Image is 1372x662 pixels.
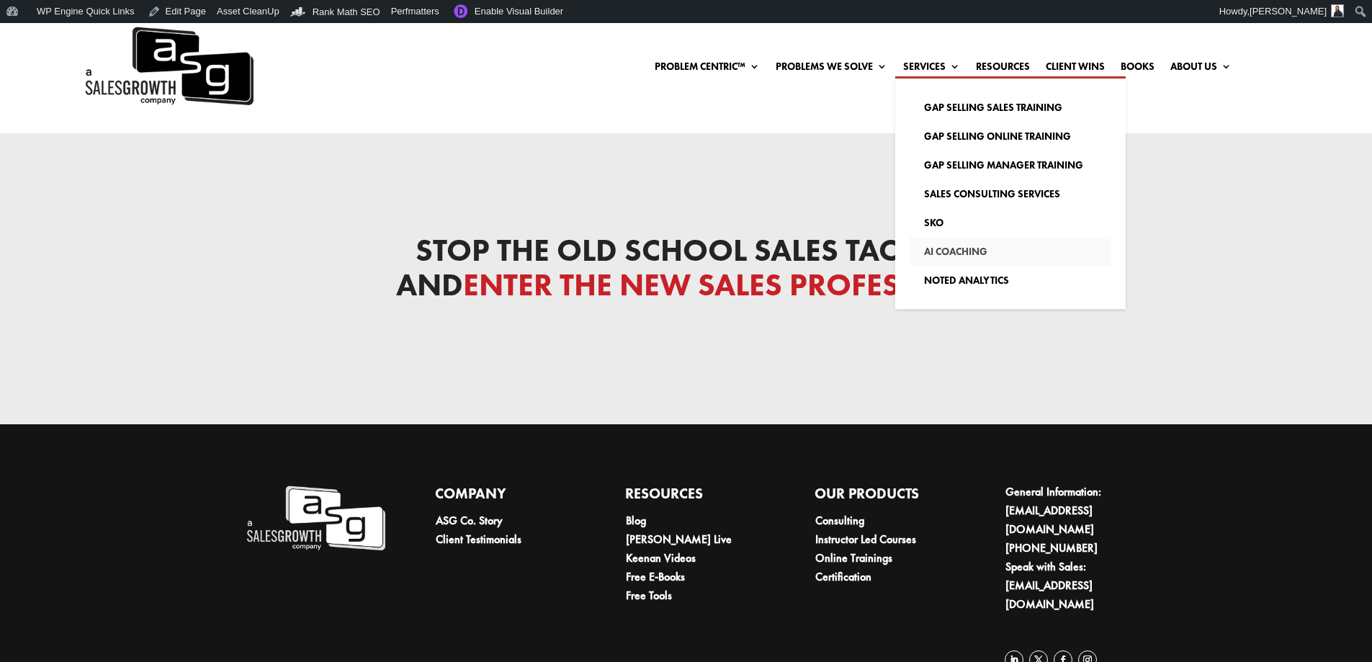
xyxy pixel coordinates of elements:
[626,569,685,584] a: Free E-Books
[435,483,575,511] h4: Company
[626,550,696,565] a: Keenan Videos
[143,91,155,102] img: tab_keywords_by_traffic_grey.svg
[815,513,864,528] a: Consulting
[39,91,50,102] img: tab_domain_overview_orange.svg
[976,61,1030,77] a: Resources
[815,569,871,584] a: Certification
[1005,578,1094,612] a: [EMAIL_ADDRESS][DOMAIN_NAME]
[910,151,1111,179] a: Gap Selling Manager Training
[40,23,71,35] div: v 4.0.25
[815,550,892,565] a: Online Trainings
[626,588,672,603] a: Free Tools
[815,532,916,547] a: Instructor Led Courses
[245,483,385,554] img: A Sales Growth Company
[1005,503,1094,537] a: [EMAIL_ADDRESS][DOMAIN_NAME]
[83,23,254,109] img: ASG Co. Logo
[776,61,887,77] a: Problems We Solve
[910,266,1111,295] a: Noted Analytics
[626,532,732,547] a: [PERSON_NAME] Live
[625,483,766,511] h4: Resources
[655,61,760,77] a: Problem Centric™
[83,23,254,109] a: A Sales Growth Company Logo
[436,513,503,528] a: ASG Co. Story
[313,6,380,17] span: Rank Math SEO
[815,483,955,511] h4: Our Products
[1005,483,1145,539] li: General Information:
[436,532,521,547] a: Client Testimonials
[55,92,129,102] div: Domain Overview
[1005,540,1098,555] a: [PHONE_NUMBER]
[340,233,1033,310] h3: Stop the Old School Sales Tactics and
[23,23,35,35] img: logo_orange.svg
[37,37,158,49] div: Domain: [DOMAIN_NAME]
[910,208,1111,237] a: SKO
[159,92,243,102] div: Keywords by Traffic
[903,61,960,77] a: Services
[1121,61,1154,77] a: Books
[910,237,1111,266] a: AI Coaching
[1170,61,1232,77] a: About Us
[23,37,35,49] img: website_grey.svg
[626,513,646,528] a: Blog
[1250,6,1327,17] span: [PERSON_NAME]
[463,265,976,305] span: Enter the New Sales Profession
[910,179,1111,208] a: Sales Consulting Services
[1046,61,1105,77] a: Client Wins
[1005,558,1145,614] li: Speak with Sales:
[910,93,1111,122] a: Gap Selling Sales Training
[910,122,1111,151] a: Gap Selling Online Training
